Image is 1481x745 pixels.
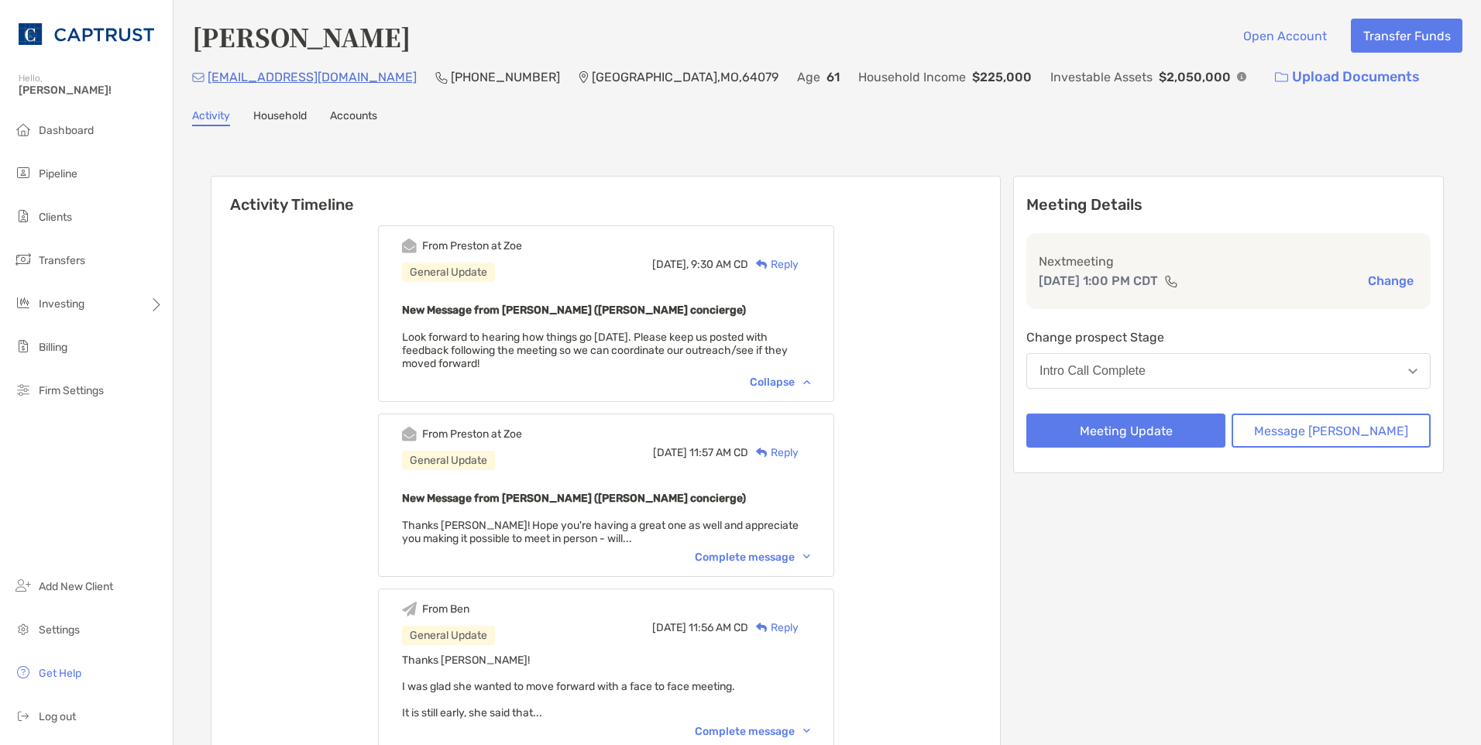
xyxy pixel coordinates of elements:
img: dashboard icon [14,120,33,139]
div: General Update [402,263,495,282]
img: firm-settings icon [14,380,33,399]
div: General Update [402,626,495,645]
p: Meeting Details [1026,195,1431,215]
p: [GEOGRAPHIC_DATA] , MO , 64079 [592,67,778,87]
p: [DATE] 1:00 PM CDT [1039,271,1158,290]
img: Reply icon [756,259,768,270]
button: Transfer Funds [1351,19,1462,53]
button: Meeting Update [1026,414,1225,448]
img: Email Icon [192,73,204,82]
img: Chevron icon [803,379,810,384]
button: Message [PERSON_NAME] [1232,414,1431,448]
img: clients icon [14,207,33,225]
b: New Message from [PERSON_NAME] ([PERSON_NAME] concierge) [402,304,746,317]
button: Intro Call Complete [1026,353,1431,389]
img: logout icon [14,706,33,725]
span: 11:56 AM CD [689,621,748,634]
div: Complete message [695,551,810,564]
button: Change [1363,273,1418,289]
span: Firm Settings [39,384,104,397]
p: $2,050,000 [1159,67,1231,87]
div: Collapse [750,376,810,389]
div: Intro Call Complete [1039,364,1146,378]
img: Open dropdown arrow [1408,369,1417,374]
img: Phone Icon [435,71,448,84]
span: [PERSON_NAME]! [19,84,163,97]
img: billing icon [14,337,33,355]
img: Info Icon [1237,72,1246,81]
span: [DATE] [652,621,686,634]
p: Household Income [858,67,966,87]
div: From Ben [422,603,469,616]
img: transfers icon [14,250,33,269]
h4: [PERSON_NAME] [192,19,411,54]
p: Next meeting [1039,252,1418,271]
img: Event icon [402,427,417,441]
button: Open Account [1231,19,1338,53]
img: Reply icon [756,623,768,633]
span: Transfers [39,254,85,267]
span: Get Help [39,667,81,680]
span: Look forward to hearing how things go [DATE]. Please keep us posted with feedback following the m... [402,331,788,370]
div: From Preston at Zoe [422,239,522,252]
span: Add New Client [39,580,113,593]
h6: Activity Timeline [211,177,1000,214]
div: General Update [402,451,495,470]
div: From Preston at Zoe [422,427,522,441]
div: Complete message [695,725,810,738]
span: Settings [39,623,80,637]
p: [PHONE_NUMBER] [451,67,560,87]
div: Reply [748,620,799,636]
img: settings icon [14,620,33,638]
p: [EMAIL_ADDRESS][DOMAIN_NAME] [208,67,417,87]
img: get-help icon [14,663,33,681]
p: Change prospect Stage [1026,328,1431,347]
span: 11:57 AM CD [689,446,748,459]
p: $225,000 [972,67,1032,87]
a: Activity [192,109,230,126]
p: Investable Assets [1050,67,1153,87]
img: Reply icon [756,448,768,458]
img: CAPTRUST Logo [19,6,154,62]
span: Thanks [PERSON_NAME]! Hope you're having a great one as well and appreciate you making it possibl... [402,519,799,545]
span: Billing [39,341,67,354]
span: [DATE] [653,446,687,459]
span: Clients [39,211,72,224]
span: [DATE], [652,258,689,271]
p: 61 [826,67,840,87]
a: Household [253,109,307,126]
img: Chevron icon [803,554,810,559]
a: Upload Documents [1265,60,1430,94]
img: Location Icon [579,71,589,84]
span: Log out [39,710,76,723]
span: Dashboard [39,124,94,137]
img: add_new_client icon [14,576,33,595]
span: 9:30 AM CD [691,258,748,271]
img: communication type [1164,275,1178,287]
img: investing icon [14,294,33,312]
img: pipeline icon [14,163,33,182]
span: Investing [39,297,84,311]
img: button icon [1275,72,1288,83]
div: Reply [748,445,799,461]
span: Pipeline [39,167,77,180]
img: Event icon [402,239,417,253]
p: Age [797,67,820,87]
a: Accounts [330,109,377,126]
div: Reply [748,256,799,273]
b: New Message from [PERSON_NAME] ([PERSON_NAME] concierge) [402,492,746,505]
img: Event icon [402,602,417,616]
span: Thanks [PERSON_NAME]! I was glad she wanted to move forward with a face to face meeting. It is st... [402,654,735,719]
img: Chevron icon [803,729,810,733]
